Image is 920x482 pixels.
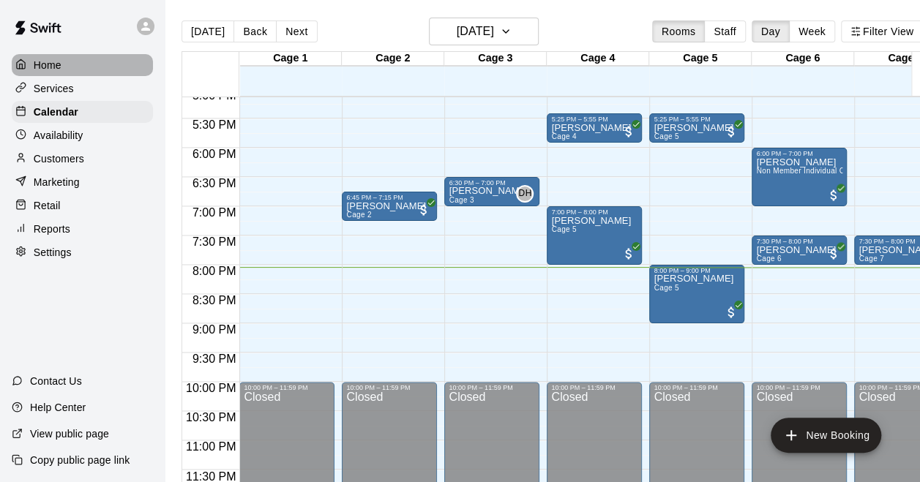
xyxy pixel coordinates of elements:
[182,470,239,482] span: 11:30 PM
[34,245,72,260] p: Settings
[704,20,746,42] button: Staff
[189,353,240,365] span: 9:30 PM
[244,384,330,391] div: 10:00 PM – 11:59 PM
[189,148,240,160] span: 6:00 PM
[621,124,636,139] span: All customers have paid
[189,323,240,336] span: 9:00 PM
[12,218,153,240] a: Reports
[516,185,534,203] div: Dean Hull
[826,188,841,203] span: All customers have paid
[346,211,371,219] span: Cage 2
[12,54,153,76] a: Home
[649,52,752,66] div: Cage 5
[342,192,437,221] div: 6:45 PM – 7:15 PM: Jackson Lewis
[34,175,80,189] p: Marketing
[551,384,637,391] div: 10:00 PM – 11:59 PM
[12,195,153,216] a: Retail
[649,265,744,323] div: 8:00 PM – 9:00 PM: Cage 5
[621,246,636,261] span: All customers have paid
[724,124,738,139] span: All customers have paid
[189,236,240,248] span: 7:30 PM
[522,185,534,203] span: Dean Hull
[429,18,539,45] button: [DATE]
[182,382,239,394] span: 10:00 PM
[752,236,847,265] div: 7:30 PM – 8:00 PM: Carlos Resendiz
[30,374,82,388] p: Contact Us
[189,206,240,219] span: 7:00 PM
[756,150,842,157] div: 6:00 PM – 7:00 PM
[826,246,841,261] span: All customers have paid
[654,384,740,391] div: 10:00 PM – 11:59 PM
[518,187,531,201] span: DH
[724,305,738,320] span: All customers have paid
[547,206,642,265] div: 7:00 PM – 8:00 PM: Cage 5
[859,255,883,263] span: Cage 7
[12,148,153,170] a: Customers
[34,222,70,236] p: Reports
[182,411,239,423] span: 10:30 PM
[457,21,494,42] h6: [DATE]
[756,238,842,245] div: 7:30 PM – 8:00 PM
[189,118,240,131] span: 5:30 PM
[416,203,431,217] span: All customers have paid
[654,284,678,292] span: Cage 5
[449,384,535,391] div: 10:00 PM – 11:59 PM
[34,105,78,119] p: Calendar
[551,208,637,216] div: 7:00 PM – 8:00 PM
[652,20,705,42] button: Rooms
[182,20,234,42] button: [DATE]
[346,194,433,201] div: 6:45 PM – 7:15 PM
[239,52,342,66] div: Cage 1
[756,384,842,391] div: 10:00 PM – 11:59 PM
[444,177,539,206] div: 6:30 PM – 7:00 PM: Eli Hull
[12,171,153,193] a: Marketing
[34,81,74,96] p: Services
[444,52,547,66] div: Cage 3
[34,151,84,166] p: Customers
[189,294,240,306] span: 8:30 PM
[771,418,881,453] button: add
[34,128,83,143] p: Availability
[34,198,61,213] p: Retail
[30,453,130,467] p: Copy public page link
[346,384,433,391] div: 10:00 PM – 11:59 PM
[649,113,744,143] div: 5:25 PM – 5:55 PM: Kyon Duncan
[30,426,109,441] p: View public page
[547,52,649,66] div: Cage 4
[547,113,642,143] div: 5:25 PM – 5:55 PM: Koach Duncan
[276,20,317,42] button: Next
[752,148,847,206] div: 6:00 PM – 7:00 PM: Ellis Wood
[189,265,240,277] span: 8:00 PM
[449,196,474,204] span: Cage 3
[752,52,854,66] div: Cage 6
[789,20,835,42] button: Week
[449,179,535,187] div: 6:30 PM – 7:00 PM
[182,440,239,453] span: 11:00 PM
[34,58,61,72] p: Home
[30,400,86,415] p: Help Center
[752,20,790,42] button: Day
[12,124,153,146] a: Availability
[233,20,277,42] button: Back
[756,255,781,263] span: Cage 6
[189,177,240,189] span: 6:30 PM
[551,132,576,140] span: Cage 4
[12,101,153,123] a: Calendar
[654,116,740,123] div: 5:25 PM – 5:55 PM
[654,132,678,140] span: Cage 5
[12,241,153,263] a: Settings
[551,116,637,123] div: 5:25 PM – 5:55 PM
[551,225,576,233] span: Cage 5
[12,78,153,99] a: Services
[342,52,444,66] div: Cage 2
[654,267,740,274] div: 8:00 PM – 9:00 PM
